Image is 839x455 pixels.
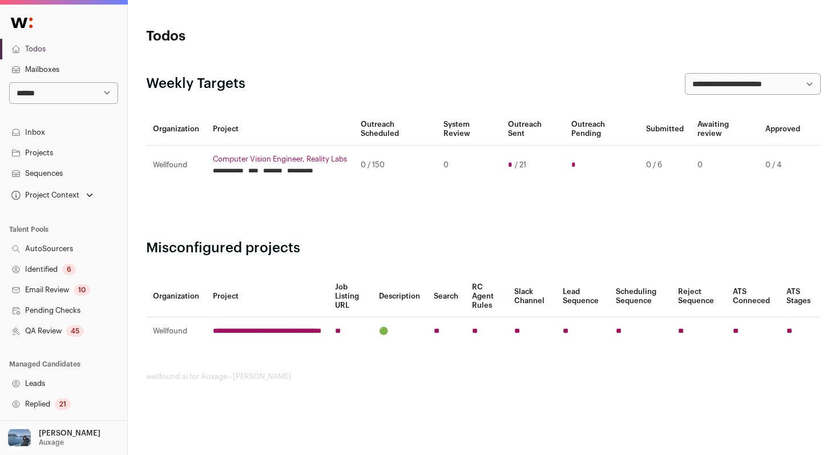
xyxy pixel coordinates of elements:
[437,113,502,146] th: System Review
[507,276,555,317] th: Slack Channel
[372,276,427,317] th: Description
[501,113,564,146] th: Outreach Sent
[206,276,328,317] th: Project
[354,113,437,146] th: Outreach Scheduled
[146,27,371,46] h1: Todos
[609,276,671,317] th: Scheduling Sequence
[780,276,821,317] th: ATS Stages
[465,276,507,317] th: RC Agent Rules
[9,187,95,203] button: Open dropdown
[206,113,354,146] th: Project
[146,317,206,345] td: Wellfound
[691,146,759,185] td: 0
[66,325,84,337] div: 45
[5,425,103,450] button: Open dropdown
[146,372,821,381] footer: wellfound:ai for Auxage - [PERSON_NAME]
[372,317,427,345] td: 🟢
[354,146,437,185] td: 0 / 150
[427,276,465,317] th: Search
[515,160,526,170] span: / 21
[39,438,64,447] p: Auxage
[74,284,90,296] div: 10
[7,425,32,450] img: 17109629-medium_jpg
[639,113,691,146] th: Submitted
[437,146,502,185] td: 0
[759,113,807,146] th: Approved
[146,146,206,185] td: Wellfound
[556,276,610,317] th: Lead Sequence
[5,11,39,34] img: Wellfound
[671,276,726,317] th: Reject Sequence
[146,276,206,317] th: Organization
[328,276,372,317] th: Job Listing URL
[9,191,79,200] div: Project Context
[759,146,807,185] td: 0 / 4
[564,113,639,146] th: Outreach Pending
[146,239,821,257] h2: Misconfigured projects
[146,75,245,93] h2: Weekly Targets
[726,276,780,317] th: ATS Conneced
[55,398,71,410] div: 21
[213,155,347,164] a: Computer Vision Engineer, Reality Labs
[146,113,206,146] th: Organization
[639,146,691,185] td: 0 / 6
[691,113,759,146] th: Awaiting review
[62,264,76,275] div: 6
[39,429,100,438] p: [PERSON_NAME]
